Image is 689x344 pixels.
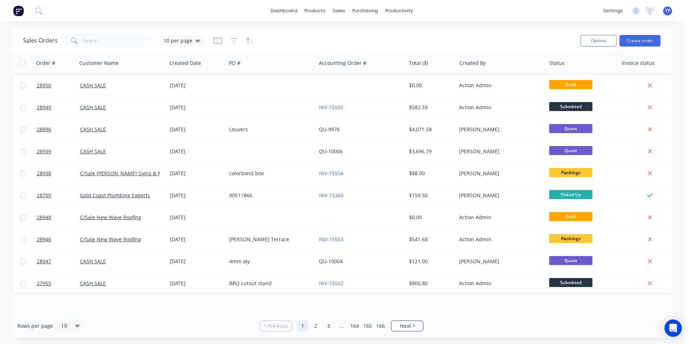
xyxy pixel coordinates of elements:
[459,126,539,133] div: [PERSON_NAME]
[80,214,141,221] a: C/Sale New Wave Roofing
[665,8,670,14] span: TP
[409,82,451,89] div: $0.00
[459,170,539,177] div: [PERSON_NAME]
[459,148,539,155] div: [PERSON_NAME]
[80,82,106,89] a: CASH SALE
[319,59,366,67] div: Accounting Order #
[229,236,309,243] div: [PERSON_NAME] Terrace
[549,80,592,89] span: Draft
[409,148,451,155] div: $3,696.79
[170,214,223,221] div: [DATE]
[319,148,343,155] a: QU-10006
[229,192,309,199] div: 90511866
[267,5,301,16] a: dashboard
[170,258,223,265] div: [DATE]
[170,148,223,155] div: [DATE]
[459,104,539,111] div: Action Admin
[80,236,141,243] a: C/Sale New Wave Roofing
[229,280,309,287] div: BBQ cutout stand
[37,280,51,287] span: 27955
[459,214,539,221] div: Action Admin
[80,280,106,287] a: CASH SALE
[382,5,417,16] div: productivity
[459,192,539,199] div: [PERSON_NAME]
[37,273,80,294] a: 27955
[550,59,565,67] div: Status
[229,59,240,67] div: PO #
[409,280,451,287] div: $800.80
[549,124,592,133] span: Quote
[170,104,223,111] div: [DATE]
[319,126,340,133] a: QU-9976
[549,146,592,155] span: Quote
[17,322,53,330] span: Rows per page
[310,321,321,331] a: Page 2
[409,170,451,177] div: $88.00
[349,321,360,331] a: Page 164
[37,236,51,243] span: 28946
[362,321,373,331] a: Page 165
[619,35,661,47] button: Create order
[409,258,451,265] div: $121.00
[319,192,343,199] a: INV-15360
[37,119,80,140] a: 28896
[459,82,539,89] div: Action Admin
[170,236,223,243] div: [DATE]
[36,59,55,67] div: Order #
[459,236,539,243] div: Action Admin
[170,280,223,287] div: [DATE]
[459,59,486,67] div: Created By
[80,104,106,111] a: CASH SALE
[260,322,292,330] a: Previous page
[23,37,58,44] h1: Sales Orders
[323,321,334,331] a: Page 3
[459,280,539,287] div: Action Admin
[164,37,192,44] span: 10 per page
[549,278,592,287] span: Submitted
[37,148,51,155] span: 28939
[80,192,150,199] a: Gold Coast Plumbing Experts
[391,322,423,330] a: Next page
[37,207,80,228] a: 28948
[80,170,172,177] a: C/Sale [PERSON_NAME] Signs & Metal
[80,258,106,265] a: CASH SALE
[79,59,119,67] div: Customer Name
[229,126,309,133] div: Louvers
[37,126,51,133] span: 28896
[301,5,329,16] div: products
[229,170,309,177] div: colorbond box
[336,321,347,331] a: Jump forward
[549,168,592,177] span: Flashings
[37,192,51,199] span: 28709
[37,251,80,272] a: 28947
[549,190,592,199] span: Picked Up
[664,319,682,337] div: Open Intercom Messenger
[37,258,51,265] span: 28947
[37,75,80,96] a: 28950
[349,5,382,16] div: purchasing
[257,321,426,331] ul: Pagination
[622,59,655,67] div: Invoice status
[400,322,411,330] span: Next
[409,214,451,221] div: $0.00
[170,82,223,89] div: [DATE]
[84,34,154,48] input: Search...
[37,185,80,206] a: 28709
[549,212,592,221] span: Draft
[169,59,201,67] div: Created Date
[80,126,106,133] a: CASH SALE
[229,258,309,265] div: 4mm aly
[549,102,592,111] span: Submitted
[297,321,308,331] a: Page 1 is your current page
[409,192,451,199] div: $159.50
[409,236,451,243] div: $541.68
[319,280,343,287] a: INV-15552
[375,321,386,331] a: Page 166
[37,229,80,250] a: 28946
[170,126,223,133] div: [DATE]
[459,258,539,265] div: [PERSON_NAME]
[268,322,288,330] span: Previous
[319,258,343,265] a: QU-10004
[80,148,106,155] a: CASH SALE
[600,5,627,16] div: settings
